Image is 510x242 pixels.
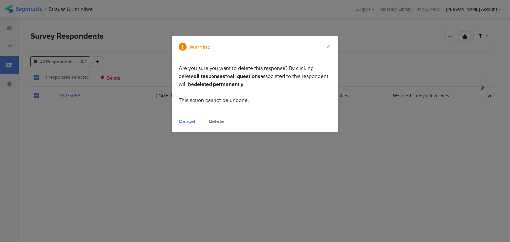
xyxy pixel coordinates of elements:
b: all responses [194,72,225,80]
button: Close [326,43,331,50]
b: all questions [230,72,260,80]
div: Cancel [179,118,195,125]
b: deleted permanently [194,80,243,88]
div: dialog [172,36,338,132]
span: Are you sure you want to delete this response? By clicking delete to associated to this responden... [179,64,328,104]
div: Warning [189,44,211,50]
div: Delete [209,118,224,125]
